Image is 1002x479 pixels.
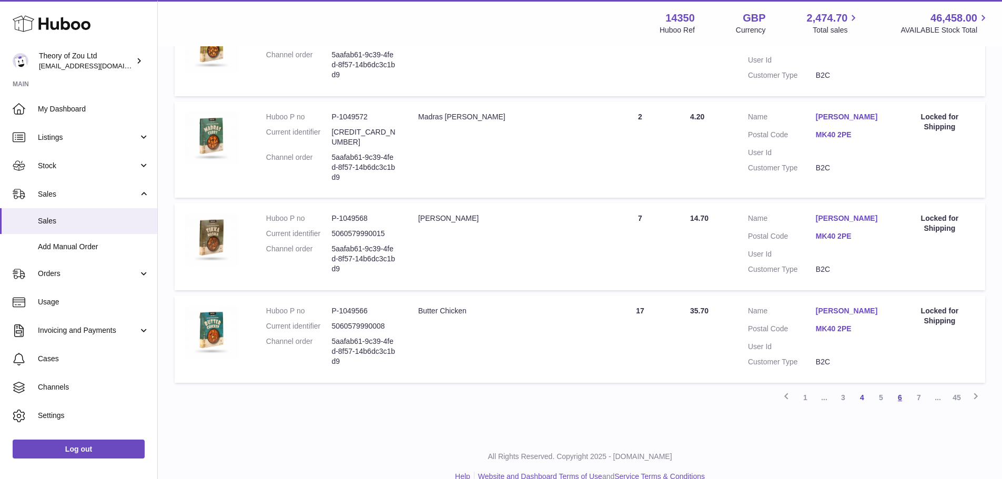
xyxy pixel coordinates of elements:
span: Stock [38,161,138,171]
dt: Channel order [266,152,332,182]
strong: 14350 [665,11,695,25]
dd: B2C [816,163,884,173]
img: 1751364429.jpg [185,112,238,165]
dd: 5aafab61-9c39-4fed-8f57-14b6dc3c1bd9 [331,50,397,80]
a: 7 [909,388,928,407]
span: AVAILABLE Stock Total [900,25,989,35]
dt: User Id [748,249,816,259]
dt: Huboo P no [266,306,332,316]
a: 3 [834,388,853,407]
dd: 5060579990015 [331,229,397,239]
dt: Postal Code [748,231,816,244]
dt: Customer Type [748,70,816,80]
div: Butter Chicken [418,306,590,316]
div: Locked for Shipping [905,112,975,132]
span: Total sales [813,25,859,35]
div: Locked for Shipping [905,213,975,233]
dd: P-1049566 [331,306,397,316]
a: MK40 2PE [816,130,884,140]
dd: 5060579990008 [331,321,397,331]
dd: B2C [816,264,884,274]
dt: User Id [748,55,816,65]
span: 35.70 [690,307,709,315]
span: Listings [38,133,138,142]
dt: Current identifier [266,321,332,331]
dt: Huboo P no [266,112,332,122]
span: ... [815,388,834,407]
dd: P-1049568 [331,213,397,223]
td: 2 [601,101,680,198]
a: [PERSON_NAME] [816,213,884,223]
span: Orders [38,269,138,279]
div: Currency [736,25,766,35]
span: 4.20 [690,113,704,121]
span: Sales [38,216,149,226]
span: Cases [38,354,149,364]
div: Theory of Zou Ltd [39,51,134,71]
span: 46,458.00 [930,11,977,25]
img: internalAdmin-14350@internal.huboo.com [13,53,28,69]
dt: Current identifier [266,229,332,239]
span: ... [928,388,947,407]
dt: User Id [748,148,816,158]
p: All Rights Reserved. Copyright 2025 - [DOMAIN_NAME] [166,452,994,462]
td: 7 [601,203,680,290]
a: Log out [13,440,145,458]
dd: 5aafab61-9c39-4fed-8f57-14b6dc3c1bd9 [331,244,397,274]
a: MK40 2PE [816,231,884,241]
dt: User Id [748,342,816,352]
dt: Postal Code [748,324,816,337]
dd: P-1049572 [331,112,397,122]
span: Add Manual Order [38,242,149,252]
a: MK40 2PE [816,324,884,334]
td: 17 [601,295,680,383]
td: 3 [601,9,680,97]
img: 1751363674.jpg [185,306,238,359]
dd: 5aafab61-9c39-4fed-8f57-14b6dc3c1bd9 [331,152,397,182]
span: 2,474.70 [807,11,848,25]
dt: Channel order [266,244,332,274]
span: Channels [38,382,149,392]
a: 4 [853,388,872,407]
a: 2,474.70 Total sales [807,11,860,35]
dt: Name [748,112,816,125]
a: 45 [947,388,966,407]
dt: Channel order [266,50,332,80]
a: 6 [890,388,909,407]
a: [PERSON_NAME] [816,306,884,316]
dd: [CREDIT_CARD_NUMBER] [331,127,397,147]
dt: Channel order [266,337,332,366]
dd: B2C [816,70,884,80]
span: My Dashboard [38,104,149,114]
div: [PERSON_NAME] [418,213,590,223]
span: 14.70 [690,214,709,222]
span: Settings [38,411,149,421]
a: 46,458.00 AVAILABLE Stock Total [900,11,989,35]
dt: Current identifier [266,127,332,147]
img: 1751363957.jpg [185,213,238,266]
span: Usage [38,297,149,307]
strong: GBP [743,11,765,25]
span: Invoicing and Payments [38,325,138,335]
div: Locked for Shipping [905,306,975,326]
div: Huboo Ref [660,25,695,35]
dt: Postal Code [748,130,816,142]
a: 5 [872,388,890,407]
dd: B2C [816,357,884,367]
dt: Name [748,306,816,319]
dt: Huboo P no [266,213,332,223]
span: [EMAIL_ADDRESS][DOMAIN_NAME] [39,62,155,70]
a: [PERSON_NAME] [816,112,884,122]
div: Madras [PERSON_NAME] [418,112,590,122]
dt: Customer Type [748,357,816,367]
dt: Customer Type [748,264,816,274]
a: 1 [796,388,815,407]
dt: Customer Type [748,163,816,173]
span: Sales [38,189,138,199]
dd: 5aafab61-9c39-4fed-8f57-14b6dc3c1bd9 [331,337,397,366]
dt: Name [748,213,816,226]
